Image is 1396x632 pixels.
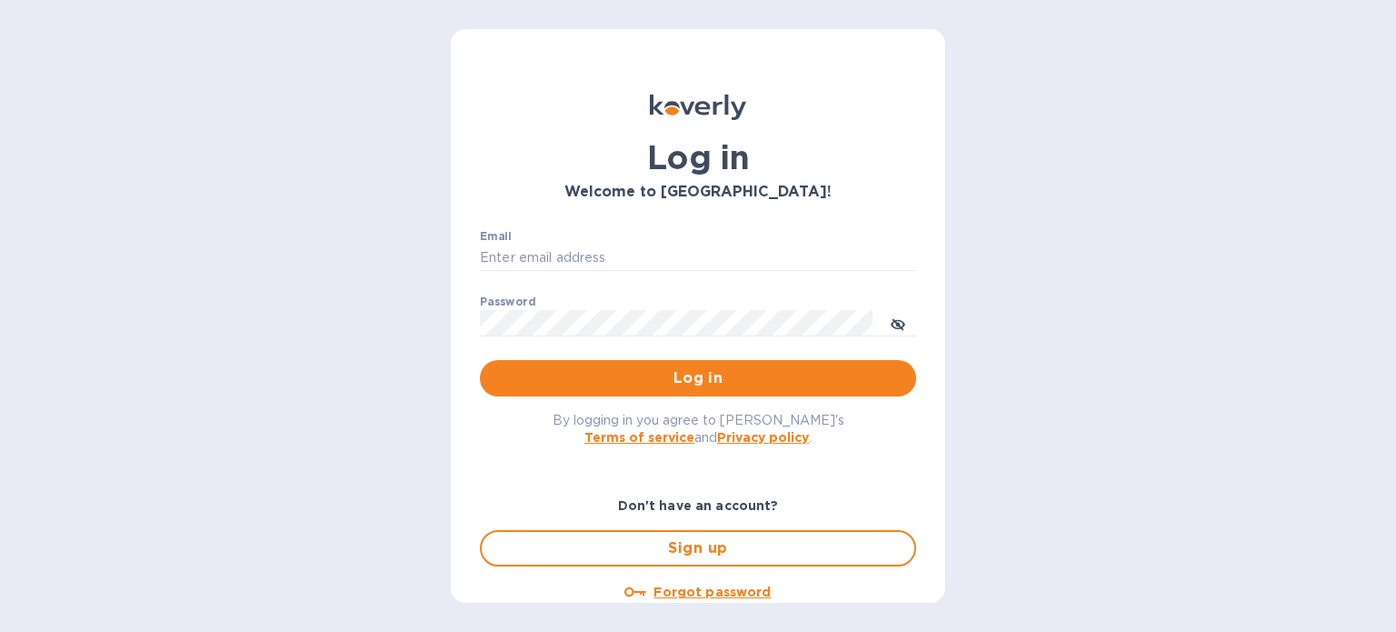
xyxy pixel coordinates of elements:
[480,360,916,396] button: Log in
[480,530,916,567] button: Sign up
[650,95,746,120] img: Koverly
[494,367,902,389] span: Log in
[480,184,916,201] h3: Welcome to [GEOGRAPHIC_DATA]!
[480,138,916,176] h1: Log in
[480,231,512,242] label: Email
[717,430,809,445] a: Privacy policy
[653,585,771,599] u: Forgot password
[480,296,535,307] label: Password
[880,305,916,341] button: toggle password visibility
[618,498,779,513] b: Don't have an account?
[480,245,916,272] input: Enter email address
[584,430,694,445] a: Terms of service
[496,537,900,559] span: Sign up
[553,413,844,445] span: By logging in you agree to [PERSON_NAME]'s and .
